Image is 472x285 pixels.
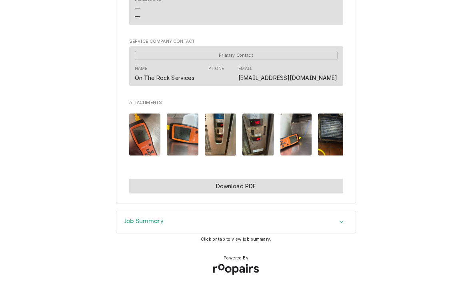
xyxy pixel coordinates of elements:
span: Service Company Contact [129,38,343,45]
div: Job Summary [116,211,356,234]
div: Button Group Row [129,179,343,193]
span: Attachments [129,107,343,162]
div: Service Company Contact List [129,46,343,90]
div: Name [135,66,194,82]
div: Phone [208,66,224,82]
span: Primary Contact [135,51,338,60]
div: Email [238,66,252,72]
img: XIwCrhgWToiEDEfsEJb0 [242,114,274,155]
div: Primary [135,50,338,60]
span: Attachments [129,100,343,106]
div: — [135,12,140,21]
div: Button Group [129,179,343,193]
img: tNT4cIYNRy6slndNTiGb [280,114,312,155]
div: Service Company Contact [129,38,343,90]
img: VawIz81TmCoP3QcU712Q [318,114,350,155]
div: Attachments [129,100,343,162]
img: Roopairs [206,257,266,281]
button: Download PDF [129,179,343,193]
div: Email [238,66,337,82]
img: lO9wdEIjT1e0wTEhY3kB [167,114,198,155]
button: Accordion Details Expand Trigger [116,211,356,233]
div: Phone [208,66,224,72]
img: mVYhdwqtQYeakvXr1o8T [205,114,236,155]
img: 5vMqfsKqRAeV7mzS3H1W [129,114,161,155]
span: Click or tap to view job summary. [201,237,271,242]
h3: Job Summary [124,217,164,225]
a: [EMAIL_ADDRESS][DOMAIN_NAME] [238,74,337,81]
span: Powered By [224,255,248,261]
div: On The Rock Services [135,74,194,82]
div: Name [135,66,148,72]
div: — [135,4,140,12]
div: Accordion Header [116,211,356,233]
div: Contact [129,46,343,86]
